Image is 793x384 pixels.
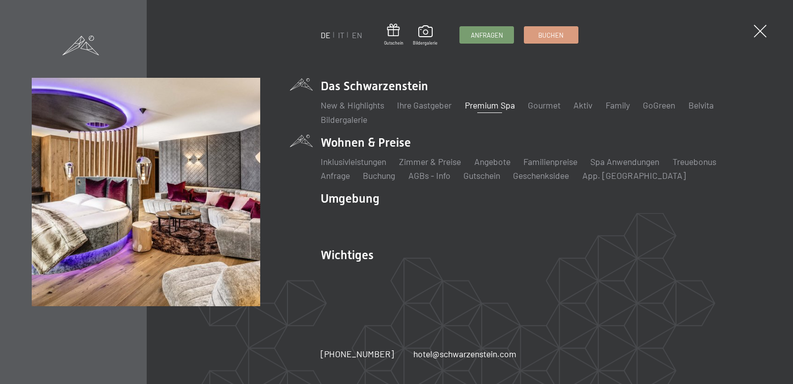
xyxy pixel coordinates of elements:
a: Ihre Gastgeber [397,100,452,110]
a: Premium Spa [465,100,515,110]
a: hotel@schwarzenstein.com [413,348,516,360]
a: Buchung [363,170,395,181]
a: Inklusivleistungen [321,156,386,167]
a: Familienpreise [523,156,577,167]
a: Zimmer & Preise [399,156,461,167]
a: Buchen [524,27,578,43]
a: Aktiv [573,100,592,110]
a: Bildergalerie [413,25,438,46]
a: GoGreen [643,100,675,110]
a: Anfrage [321,170,350,181]
a: [PHONE_NUMBER] [321,348,394,360]
a: Family [606,100,630,110]
span: Anfragen [471,31,503,40]
span: Bildergalerie [413,40,438,46]
a: Spa Anwendungen [590,156,659,167]
a: Anfragen [460,27,513,43]
a: EN [352,30,362,40]
span: Gutschein [384,40,403,46]
a: Gutschein [384,24,403,46]
a: Belvita [688,100,714,110]
a: Geschenksidee [513,170,569,181]
a: IT [338,30,344,40]
a: New & Highlights [321,100,384,110]
span: [PHONE_NUMBER] [321,348,394,359]
a: Treuebonus [673,156,716,167]
a: Gourmet [528,100,561,110]
a: Bildergalerie [321,114,367,125]
a: DE [321,30,331,40]
a: Angebote [474,156,510,167]
a: App. [GEOGRAPHIC_DATA] [582,170,686,181]
a: Gutschein [463,170,500,181]
span: Buchen [538,31,564,40]
a: AGBs - Info [408,170,451,181]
